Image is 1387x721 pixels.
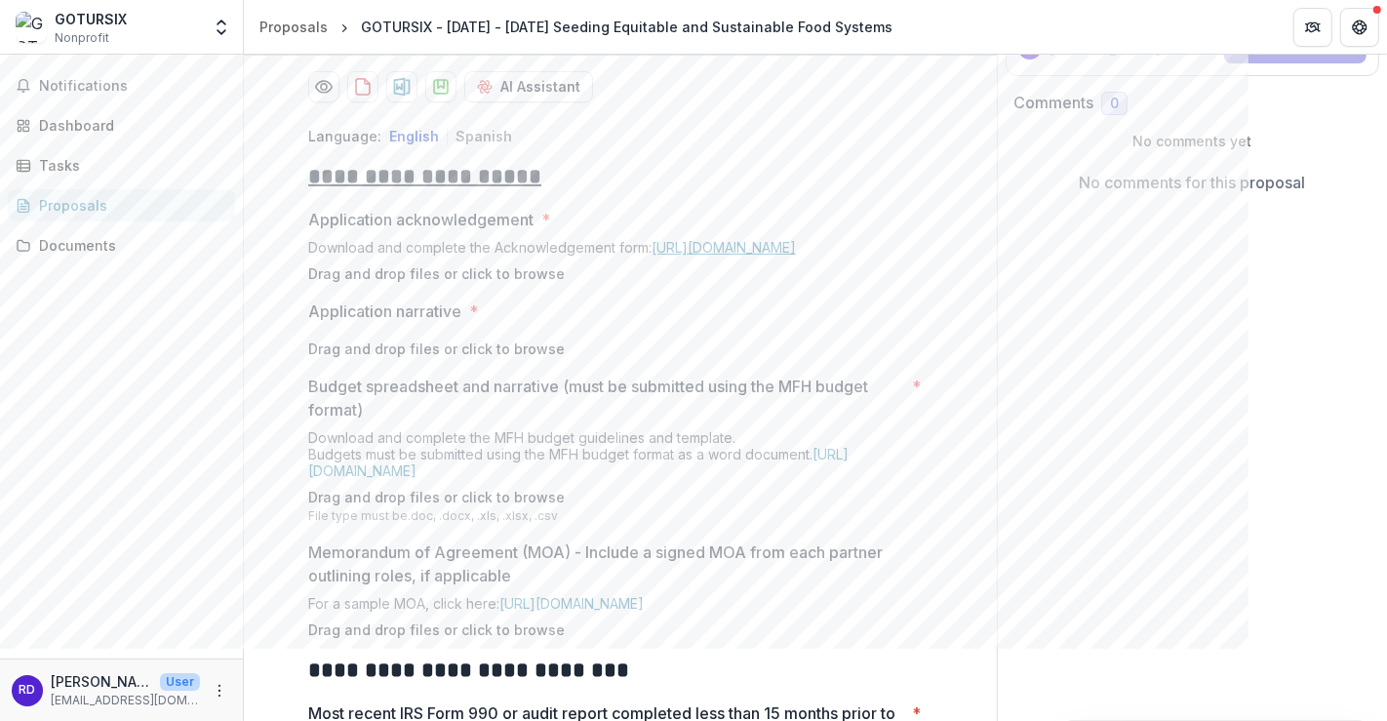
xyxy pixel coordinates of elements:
[308,239,932,263] div: Download and complete the Acknowledgement form:
[461,489,565,505] span: click to browse
[55,29,109,47] span: Nonprofit
[55,9,127,29] div: GOTURSIX
[1340,8,1379,47] button: Get Help
[39,235,219,256] div: Documents
[8,149,235,181] a: Tasks
[8,189,235,221] a: Proposals
[1293,8,1332,47] button: Partners
[461,340,565,357] span: click to browse
[389,128,439,144] button: English
[259,17,328,37] div: Proposals
[308,208,534,231] p: Application acknowledgement
[308,263,565,284] p: Drag and drop files or
[39,195,219,216] div: Proposals
[308,71,339,102] button: Preview 050a6be5-52be-4940-accf-f92d3bc8b564-0.pdf
[652,239,796,256] a: [URL][DOMAIN_NAME]
[8,229,235,261] a: Documents
[499,595,644,612] a: [URL][DOMAIN_NAME]
[308,446,849,479] a: [URL][DOMAIN_NAME]
[308,375,904,421] p: Budget spreadsheet and narrative (must be submitted using the MFH budget format)
[308,429,932,487] div: Download and complete the MFH budget guidelines and template. Budgets must be submitted using the...
[456,128,512,144] button: Spanish
[39,115,219,136] div: Dashboard
[51,671,152,692] p: [PERSON_NAME]
[464,71,593,102] button: AI Assistant
[386,71,417,102] button: download-proposal
[308,541,921,587] p: Memorandum of Agreement (MOA) - Include a signed MOA from each partner outlining roles, if applic...
[39,78,227,95] span: Notifications
[308,487,565,507] p: Drag and drop files or
[208,8,235,47] button: Open entity switcher
[1013,94,1093,112] h2: Comments
[39,155,219,176] div: Tasks
[8,70,235,101] button: Notifications
[425,71,456,102] button: download-proposal
[461,621,565,638] span: click to browse
[308,300,461,323] p: Application narrative
[252,13,900,41] nav: breadcrumb
[51,692,200,709] p: [EMAIL_ADDRESS][DOMAIN_NAME]
[1013,131,1371,151] p: No comments yet
[308,507,932,525] p: File type must be .doc, .docx, .xls, .xlsx, .csv
[347,71,378,102] button: download-proposal
[308,339,565,359] p: Drag and drop files or
[208,679,231,702] button: More
[1110,96,1119,112] span: 0
[308,595,932,620] div: For a sample MOA, click here:
[361,17,892,37] div: GOTURSIX - [DATE] - [DATE] Seeding Equitable and Sustainable Food Systems
[252,13,336,41] a: Proposals
[1080,171,1306,194] p: No comments for this proposal
[160,673,200,691] p: User
[20,684,36,697] div: Ronda Dorsey
[16,12,47,43] img: GOTURSIX
[308,126,381,146] p: Language:
[8,109,235,141] a: Dashboard
[461,265,565,282] span: click to browse
[308,620,565,640] p: Drag and drop files or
